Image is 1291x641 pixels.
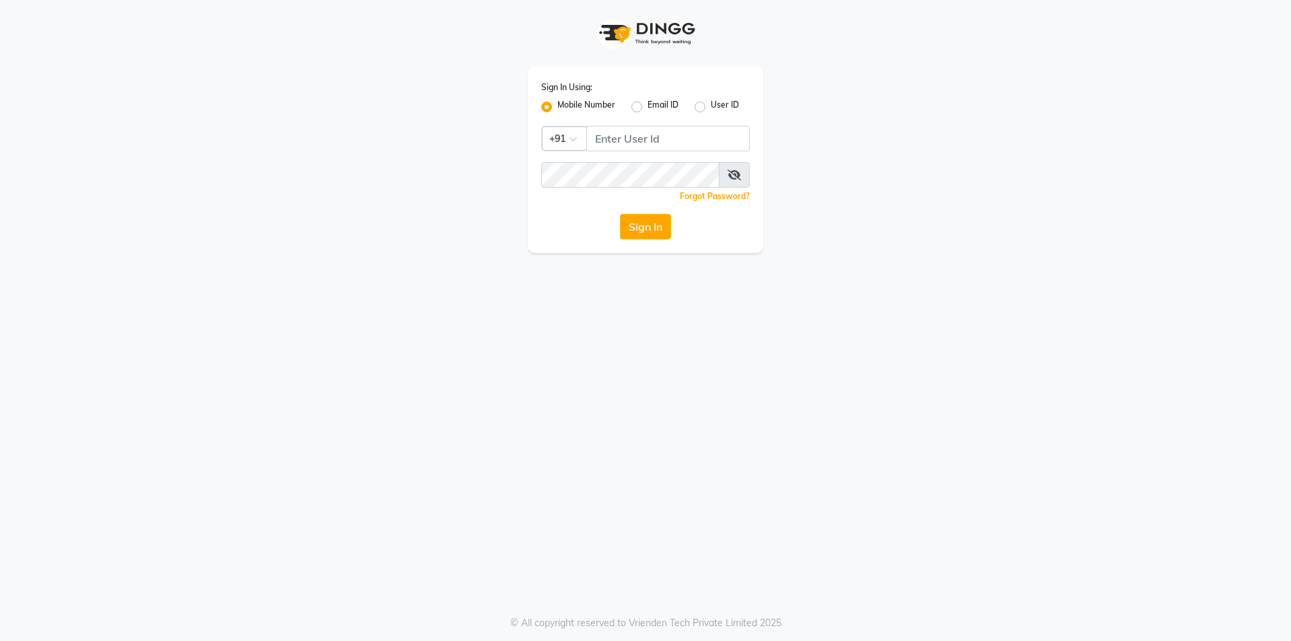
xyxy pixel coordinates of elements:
label: Mobile Number [557,99,615,115]
label: Email ID [648,99,678,115]
label: Sign In Using: [541,81,592,93]
input: Username [586,126,750,151]
label: User ID [711,99,739,115]
img: logo1.svg [592,13,699,53]
button: Sign In [620,214,671,239]
a: Forgot Password? [680,191,750,201]
input: Username [541,162,719,188]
